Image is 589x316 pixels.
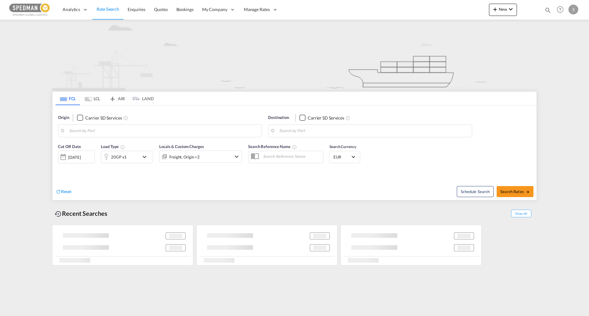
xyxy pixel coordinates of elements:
[489,4,517,16] button: icon-plus 400-fgNewicon-chevron-down
[345,116,350,120] md-icon: Unchecked: Search for CY (Container Yard) services for all selected carriers.Checked : Search for...
[52,207,110,220] div: Recent Searches
[128,7,145,12] span: Enquiries
[176,7,194,12] span: Bookings
[333,154,351,160] span: EUR
[248,144,297,149] span: Search Reference Name
[56,189,61,194] md-icon: icon-refresh
[52,20,537,91] img: new-FCL.png
[500,189,530,194] span: Search Rates
[120,145,125,150] md-icon: Select multiple loads to view rates
[568,5,578,14] div: S
[9,3,51,17] img: c12ca350ff1b11efb6b291369744d907.png
[260,152,323,161] input: Search Reference Name
[555,4,565,15] span: Help
[507,6,514,13] md-icon: icon-chevron-down
[58,150,95,163] div: [DATE]
[123,116,128,120] md-icon: Unchecked: Search for CY (Container Yard) services for all selected carriers.Checked : Search for...
[159,150,242,163] div: Freight Origin Destination Dock Stuffingicon-chevron-down
[55,210,62,218] md-icon: icon-backup-restore
[69,126,259,135] input: Search by Port
[61,189,71,194] span: Reset
[169,153,200,161] div: Freight Origin Destination Dock Stuffing
[545,7,551,16] div: icon-magnify
[299,115,344,121] md-checkbox: Checkbox No Ink
[68,154,81,160] div: [DATE]
[56,92,80,105] md-tab-item: FCL
[58,115,69,121] span: Origin
[56,92,154,105] md-pagination-wrapper: Use the left and right arrow keys to navigate between tabs
[233,153,240,160] md-icon: icon-chevron-down
[159,144,204,149] span: Locals & Custom Charges
[292,145,297,150] md-icon: Your search will be saved by the below given name
[154,7,167,12] span: Quotes
[244,6,270,13] span: Manage Rates
[80,92,105,105] md-tab-item: LCL
[85,115,122,121] div: Carrier SD Services
[63,6,80,13] span: Analytics
[329,144,356,149] span: Search Currency
[109,95,116,100] md-icon: icon-airplane
[101,151,153,163] div: 20GP x1icon-chevron-down
[105,92,129,105] md-tab-item: AIR
[141,153,151,161] md-icon: icon-chevron-down
[279,126,469,135] input: Search by Port
[491,6,499,13] md-icon: icon-plus 400-fg
[129,92,154,105] md-tab-item: LAND
[525,190,530,194] md-icon: icon-arrow-right
[202,6,227,13] span: My Company
[511,210,531,217] span: Show All
[457,186,494,197] button: Note: By default Schedule search will only considerorigin ports, destination ports and cut off da...
[545,7,551,13] md-icon: icon-magnify
[268,115,289,121] span: Destination
[97,6,119,12] span: Rate Search
[58,144,81,149] span: Cut Off Date
[56,188,71,195] div: icon-refreshReset
[308,115,344,121] div: Carrier SD Services
[52,105,537,200] div: Origin Checkbox No InkUnchecked: Search for CY (Container Yard) services for all selected carrier...
[555,4,568,15] div: Help
[333,152,357,161] md-select: Select Currency: € EUREuro
[491,7,514,12] span: New
[77,115,122,121] md-checkbox: Checkbox No Ink
[111,153,127,161] div: 20GP x1
[497,186,533,197] button: Search Ratesicon-arrow-right
[58,163,63,171] md-datepicker: Select
[101,144,125,149] span: Load Type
